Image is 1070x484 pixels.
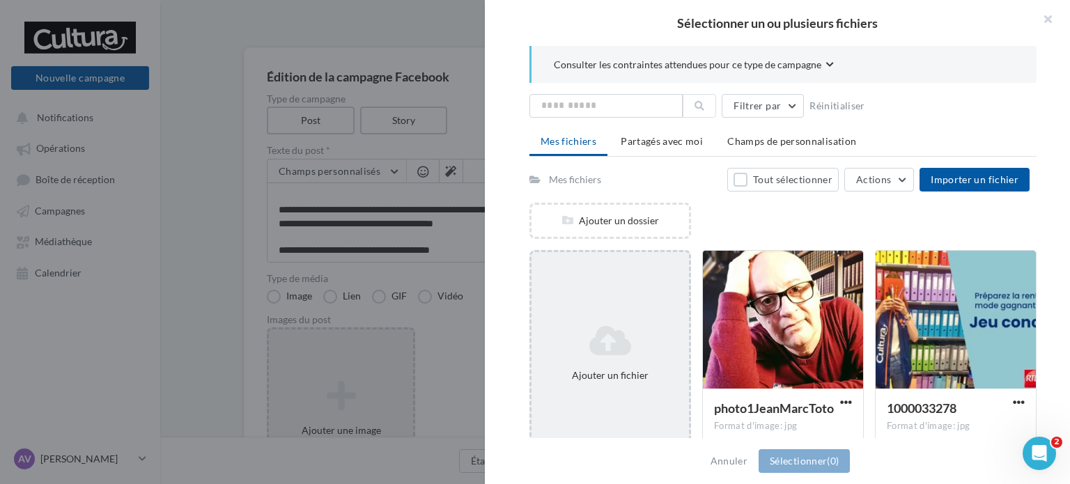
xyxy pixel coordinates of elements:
h2: Sélectionner un ou plusieurs fichiers [507,17,1048,29]
span: Partagés avec moi [621,135,703,147]
button: Importer un fichier [920,168,1030,192]
span: 2 [1051,437,1062,448]
div: Format d'image: jpg [887,420,1025,432]
span: (0) [827,455,839,467]
span: Consulter les contraintes attendues pour ce type de campagne [554,58,821,72]
span: Mes fichiers [541,135,596,147]
button: Tout sélectionner [727,168,839,192]
button: Filtrer par [722,94,804,118]
span: photo1JeanMarcToto [714,400,834,416]
div: Mes fichiers [549,173,601,187]
div: Format d'image: jpg [714,420,852,432]
span: 1000033278 [887,400,956,416]
div: Ajouter un dossier [532,214,689,228]
button: Consulter les contraintes attendues pour ce type de campagne [554,57,834,75]
button: Réinitialiser [804,97,871,114]
span: Champs de personnalisation [727,135,856,147]
span: Actions [856,173,891,185]
div: Ajouter un fichier [537,368,683,382]
iframe: Intercom live chat [1023,437,1056,470]
button: Sélectionner(0) [759,449,850,473]
button: Actions [844,168,914,192]
span: Importer un fichier [931,173,1018,185]
button: Annuler [705,453,753,469]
